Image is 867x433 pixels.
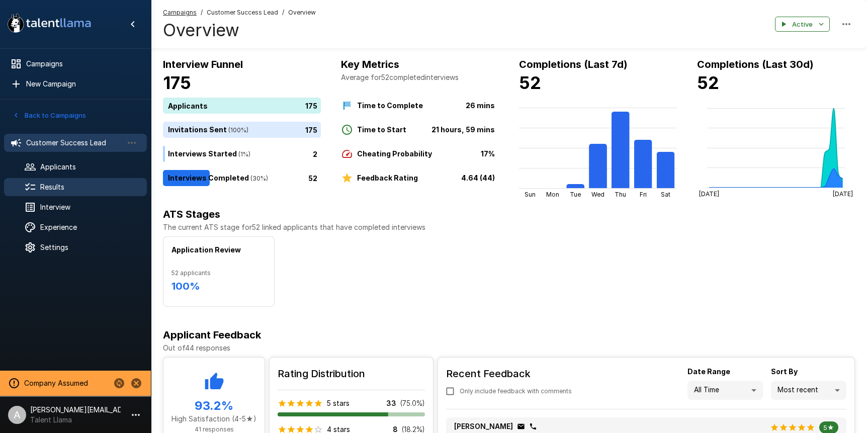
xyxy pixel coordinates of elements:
tspan: Mon [546,191,559,198]
tspan: Fri [640,191,647,198]
tspan: Sat [661,191,670,198]
h5: 93.2 % [171,398,256,414]
b: Date Range [687,367,730,376]
p: 175 [305,100,317,111]
tspan: Sun [525,191,536,198]
tspan: [DATE] [833,190,853,198]
tspan: Tue [570,191,581,198]
b: Feedback Rating [357,174,418,182]
span: 52 applicants [171,268,266,278]
h6: Recent Feedback [446,366,580,382]
b: Time to Complete [357,101,423,110]
p: ( 75.0 %) [400,398,425,408]
tspan: Wed [591,191,604,198]
tspan: Thu [615,191,626,198]
span: / [201,8,203,18]
p: 175 [305,124,317,135]
span: Customer Success Lead [207,8,278,18]
span: / [282,8,284,18]
span: 5★ [819,423,838,431]
p: The current ATS stage for 52 linked applicants that have completed interviews [163,222,855,232]
span: 41 responses [195,425,234,433]
b: 52 [519,72,541,93]
b: Completions (Last 7d) [519,58,628,70]
u: Campaigns [163,9,197,16]
b: 21 hours, 59 mins [431,125,495,134]
b: ATS Stages [163,208,220,220]
b: Key Metrics [341,58,399,70]
span: Only include feedback with comments [460,386,572,396]
b: Completions (Last 30d) [697,58,814,70]
p: 52 [308,172,317,183]
tspan: [DATE] [699,190,719,198]
button: Active [775,17,830,32]
h4: Overview [163,20,316,41]
div: Click to copy [517,422,525,430]
b: 4.64 (44) [461,174,495,182]
div: All Time [687,381,763,400]
b: Application Review [171,245,241,254]
b: 52 [697,72,719,93]
p: High Satisfaction (4-5★) [171,414,256,424]
p: Average for 52 completed interviews [341,72,499,82]
b: 17% [481,149,495,158]
div: Click to copy [529,422,537,430]
p: [PERSON_NAME] [454,421,513,431]
b: 175 [163,72,191,93]
h6: Rating Distribution [278,366,425,382]
p: 33 [386,398,396,408]
b: Sort By [771,367,798,376]
b: 26 mins [466,101,495,110]
p: 5 stars [327,398,350,408]
span: Overview [288,8,316,18]
h6: 100 % [171,278,266,294]
b: Time to Start [357,125,406,134]
b: Interview Funnel [163,58,243,70]
div: Most recent [771,381,846,400]
p: Out of 44 responses [163,343,855,353]
b: Applicant Feedback [163,329,261,341]
b: Cheating Probability [357,149,432,158]
p: 2 [313,148,317,159]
